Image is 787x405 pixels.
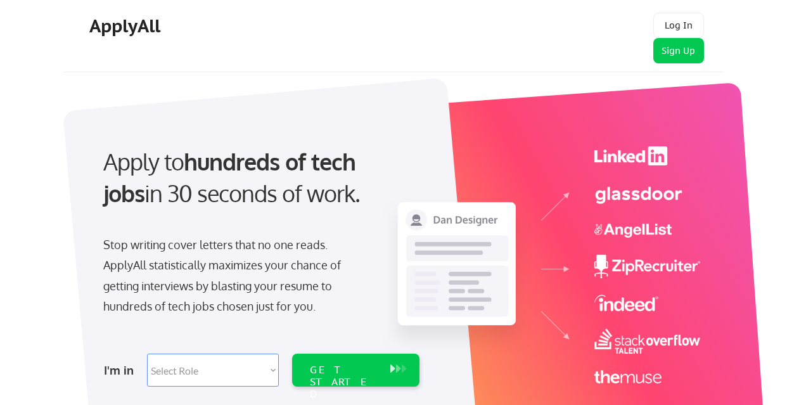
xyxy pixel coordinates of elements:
[103,235,364,317] div: Stop writing cover letters that no one reads. ApplyAll statistically maximizes your chance of get...
[104,360,139,380] div: I'm in
[653,38,704,63] button: Sign Up
[103,147,361,207] strong: hundreds of tech jobs
[89,15,164,37] div: ApplyAll
[310,364,378,401] div: GET STARTED
[653,13,704,38] button: Log In
[103,146,414,210] div: Apply to in 30 seconds of work.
